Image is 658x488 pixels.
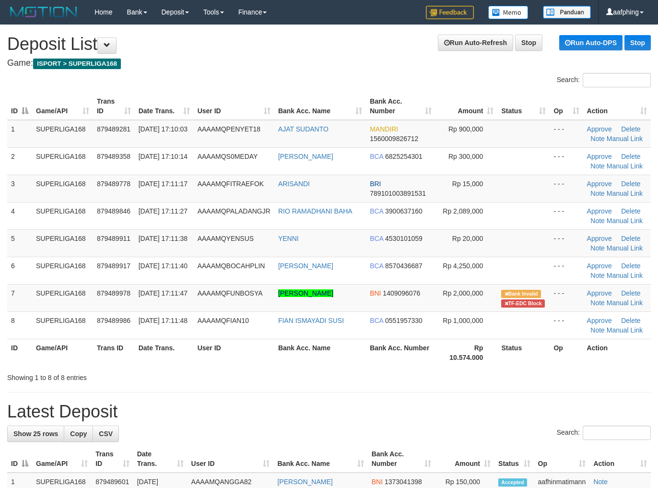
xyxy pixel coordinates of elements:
td: - - - [550,120,583,148]
span: AAAAMQYENSUS [198,235,254,242]
span: AAAAMQFITRAEFOK [198,180,264,188]
span: 879489911 [97,235,130,242]
td: SUPERLIGA168 [32,229,93,257]
a: Approve [587,317,612,324]
a: Delete [621,180,640,188]
a: Note [590,190,605,197]
a: Note [590,244,605,252]
td: 1 [7,120,32,148]
label: Search: [557,73,651,87]
th: Trans ID: activate to sort column ascending [92,445,133,473]
td: - - - [550,202,583,229]
span: Copy 0551957330 to clipboard [385,317,423,324]
span: Rp 20,000 [452,235,483,242]
span: BRI [370,180,381,188]
span: Copy [70,430,87,438]
a: Note [590,162,605,170]
span: 879489978 [97,289,130,297]
a: Delete [621,235,640,242]
th: Date Trans.: activate to sort column ascending [133,445,188,473]
a: Note [590,217,605,225]
a: Manual Link [607,217,643,225]
input: Search: [583,426,651,440]
span: [DATE] 17:11:38 [139,235,188,242]
a: Approve [587,289,612,297]
a: YENNI [278,235,299,242]
span: Copy 1373041398 to clipboard [385,478,422,486]
h4: Game: [7,59,651,68]
th: Bank Acc. Name [274,339,366,366]
span: Copy 789101003891531 to clipboard [370,190,426,197]
td: SUPERLIGA168 [32,202,93,229]
th: Action: activate to sort column ascending [589,445,651,473]
th: Amount: activate to sort column ascending [435,93,497,120]
a: Delete [621,153,640,160]
span: Copy 8570436687 to clipboard [385,262,423,270]
a: Manual Link [607,190,643,197]
a: CSV [93,426,119,442]
span: AAAAMQFUNBOSYA [198,289,263,297]
td: SUPERLIGA168 [32,120,93,148]
span: AAAAMQS0MEDAY [198,153,258,160]
th: Bank Acc. Number: activate to sort column ascending [366,93,435,120]
a: Delete [621,262,640,270]
span: Rp 2,000,000 [443,289,483,297]
th: User ID: activate to sort column ascending [188,445,274,473]
th: Action [583,339,651,366]
span: AAAAMQFIAN10 [198,317,249,324]
div: Showing 1 to 8 of 8 entries [7,369,267,382]
span: 879489778 [97,180,130,188]
th: Bank Acc. Number: activate to sort column ascending [368,445,435,473]
a: Note [590,272,605,279]
th: Bank Acc. Number [366,339,435,366]
span: [DATE] 17:11:48 [139,317,188,324]
label: Search: [557,426,651,440]
span: [DATE] 17:10:03 [139,125,188,133]
td: 6 [7,257,32,284]
a: [PERSON_NAME] [277,478,332,486]
img: panduan.png [543,6,591,19]
a: Note [590,326,605,334]
a: Delete [621,207,640,215]
td: 2 [7,147,32,175]
th: Trans ID [93,339,135,366]
span: [DATE] 17:10:14 [139,153,188,160]
a: Manual Link [607,162,643,170]
a: Show 25 rows [7,426,64,442]
span: AAAAMQBOCAHPLIN [198,262,265,270]
img: Feedback.jpg [426,6,474,19]
td: - - - [550,257,583,284]
span: BNI [370,289,381,297]
span: Transfer EDC blocked [501,299,545,308]
a: Manual Link [607,299,643,307]
th: Bank Acc. Name: activate to sort column ascending [274,93,366,120]
span: Show 25 rows [13,430,58,438]
a: Note [590,299,605,307]
a: AJAT SUDANTO [278,125,329,133]
a: Approve [587,207,612,215]
span: Accepted [498,478,527,487]
span: Copy 4530101059 to clipboard [385,235,423,242]
th: Date Trans.: activate to sort column ascending [135,93,194,120]
a: [PERSON_NAME] [278,289,333,297]
th: User ID: activate to sort column ascending [194,93,274,120]
a: Run Auto-Refresh [438,35,513,51]
a: Approve [587,235,612,242]
th: ID: activate to sort column descending [7,93,32,120]
th: Rp 10.574.000 [435,339,497,366]
span: [DATE] 17:11:47 [139,289,188,297]
a: Note [593,478,608,486]
span: BCA [370,235,383,242]
td: - - - [550,175,583,202]
td: - - - [550,229,583,257]
td: - - - [550,284,583,311]
a: FIAN ISMAYADI SUSI [278,317,344,324]
td: SUPERLIGA168 [32,257,93,284]
a: Stop [624,35,651,50]
th: Bank Acc. Name: activate to sort column ascending [273,445,367,473]
a: Copy [64,426,93,442]
a: Stop [515,35,542,51]
th: Amount: activate to sort column ascending [435,445,494,473]
td: 7 [7,284,32,311]
span: Copy 6825254301 to clipboard [385,153,423,160]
